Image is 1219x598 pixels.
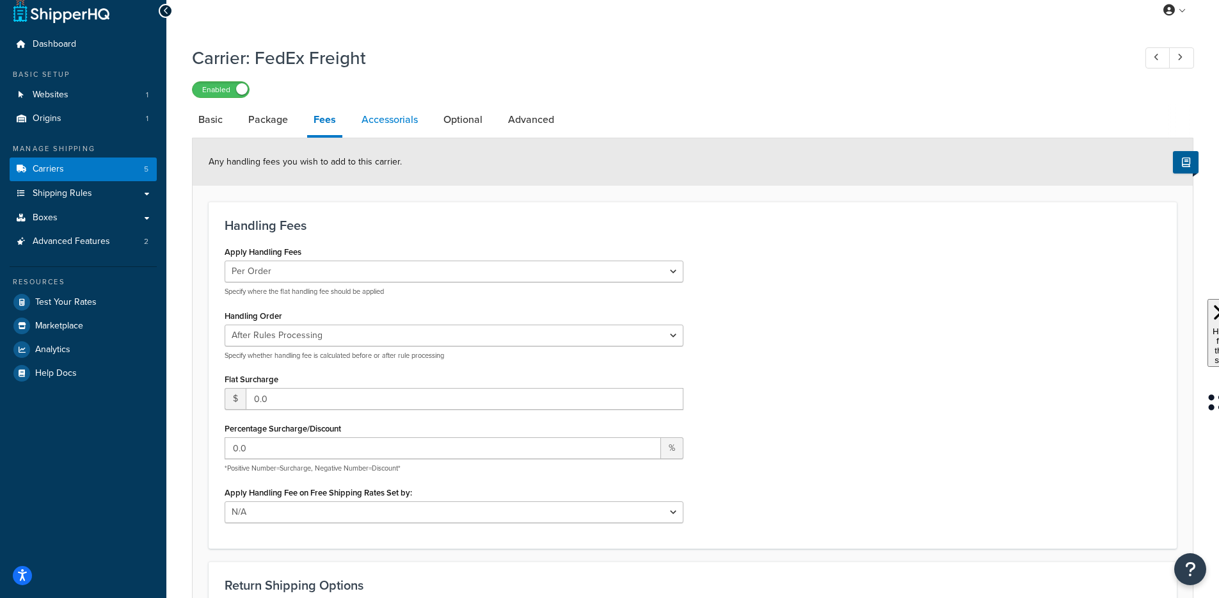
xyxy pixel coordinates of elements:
[502,104,561,135] a: Advanced
[10,230,157,254] li: Advanced Features
[10,182,157,206] a: Shipping Rules
[10,158,157,181] li: Carriers
[10,291,157,314] a: Test Your Rates
[355,104,424,135] a: Accessorials
[192,104,229,135] a: Basic
[209,155,402,168] span: Any handling fees you wish to add to this carrier.
[35,344,70,355] span: Analytics
[35,321,83,332] span: Marketplace
[225,375,278,384] label: Flat Surcharge
[10,230,157,254] a: Advanced Features2
[144,236,148,247] span: 2
[146,113,148,124] span: 1
[10,158,157,181] a: Carriers5
[33,113,61,124] span: Origins
[10,143,157,154] div: Manage Shipping
[10,362,157,385] a: Help Docs
[33,213,58,223] span: Boxes
[242,104,294,135] a: Package
[225,488,412,497] label: Apply Handling Fee on Free Shipping Rates Set by:
[10,107,157,131] li: Origins
[10,338,157,361] a: Analytics
[1145,47,1170,69] a: Previous Record
[10,83,157,107] a: Websites1
[225,247,301,257] label: Apply Handling Fees
[225,351,683,360] p: Specify whether handling fee is calculated before or after rule processing
[225,464,683,473] p: *Positive Number=Surcharge, Negative Number=Discount*
[10,69,157,80] div: Basic Setup
[10,314,157,337] a: Marketplace
[33,164,64,175] span: Carriers
[225,287,683,296] p: Specify where the flat handling fee should be applied
[192,45,1122,70] h1: Carrier: FedEx Freight
[1174,553,1206,585] button: Open Resource Center
[1169,47,1194,69] a: Next Record
[10,83,157,107] li: Websites
[33,236,110,247] span: Advanced Features
[225,388,246,410] span: $
[193,82,249,97] label: Enabled
[225,424,341,433] label: Percentage Surcharge/Discount
[10,277,157,287] div: Resources
[225,311,282,321] label: Handling Order
[35,297,97,308] span: Test Your Rates
[35,368,77,379] span: Help Docs
[225,218,1161,232] h3: Handling Fees
[10,107,157,131] a: Origins1
[225,578,1161,592] h3: Return Shipping Options
[1173,151,1199,174] button: Show Help Docs
[661,437,683,459] span: %
[10,206,157,230] a: Boxes
[33,90,68,101] span: Websites
[307,104,342,138] a: Fees
[437,104,489,135] a: Optional
[10,33,157,56] a: Dashboard
[33,188,92,199] span: Shipping Rules
[146,90,148,101] span: 1
[144,164,148,175] span: 5
[33,39,76,50] span: Dashboard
